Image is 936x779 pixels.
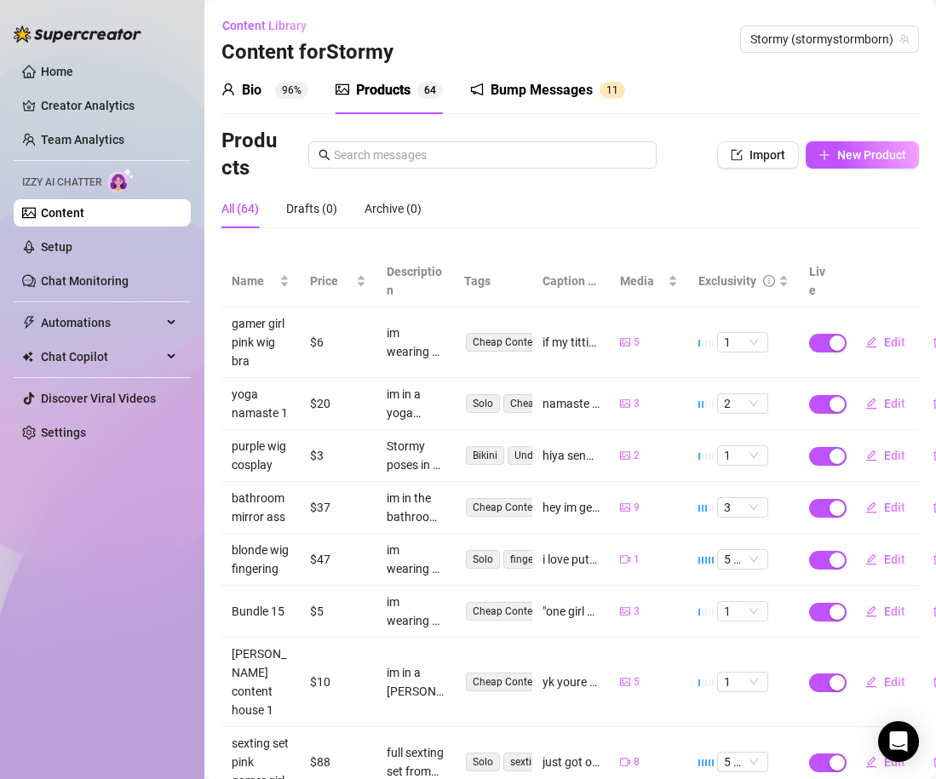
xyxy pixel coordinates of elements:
[620,502,630,513] span: picture
[865,450,877,461] span: edit
[837,148,906,162] span: New Product
[724,550,761,569] span: 5 🔥
[612,84,618,96] span: 1
[221,638,300,727] td: [PERSON_NAME] content house 1
[41,65,73,78] a: Home
[852,329,919,356] button: Edit
[884,449,905,462] span: Edit
[356,80,411,100] div: Products
[799,255,841,307] th: Live
[899,34,910,44] span: team
[334,146,646,164] input: Search messages
[466,602,548,621] span: Cheap Content
[286,199,337,218] div: Drafts (0)
[300,255,376,307] th: Price
[543,753,600,771] div: just got off a gaming sesh and was feeling super horny for you. so i decided to record an entire ...
[543,446,600,465] div: hiya senpai whats up
[387,663,445,701] div: im in a [PERSON_NAME] bikini standing outside on my patio in the winter. i have pink and green hair
[852,442,919,469] button: Edit
[731,149,743,161] span: import
[806,141,919,169] button: New Product
[387,437,445,474] div: Stormy poses in a tiny pink-and-white striped bikini with matching thigh-high socks, showing off ...
[532,255,611,307] th: Caption Example
[466,394,500,413] span: Solo
[634,448,640,464] span: 2
[884,553,905,566] span: Edit
[108,168,135,192] img: AI Chatter
[865,501,877,513] span: edit
[365,199,422,218] div: Archive (0)
[310,272,353,290] span: Price
[724,602,761,621] span: 1
[466,550,500,569] span: Solo
[763,275,775,287] span: info-circle
[620,398,630,409] span: picture
[634,500,640,516] span: 9
[503,550,548,569] span: fingers
[22,351,33,363] img: Chat Copilot
[14,26,141,43] img: logo-BBDzfeDw.svg
[634,552,640,568] span: 1
[698,272,756,290] div: Exclusivity
[865,756,877,768] span: edit
[466,498,548,517] span: Cheap Content
[454,255,532,307] th: Tags
[724,394,761,413] span: 2
[600,82,625,99] sup: 11
[41,426,86,439] a: Settings
[387,324,445,361] div: im wearing a pink wig and blue outfit pulling up my top to show off my pink bra while sitting in ...
[221,128,287,182] h3: Products
[221,430,300,482] td: purple wig cosplay
[620,757,630,767] span: video-camera
[300,482,376,534] td: $37
[221,12,320,39] button: Content Library
[221,39,393,66] h3: Content for Stormy
[543,333,600,352] div: if my titties were a controller how hard would you button mash them? asking for a friend 😄
[221,482,300,534] td: bathroom mirror ass
[300,534,376,586] td: $47
[724,673,761,691] span: 1
[634,604,640,620] span: 3
[41,240,72,254] a: Setup
[417,82,443,99] sup: 64
[41,343,162,370] span: Chat Copilot
[387,489,445,526] div: im in the bathroom leaning over the sink fully nude with all angles of my bare ass and face in th...
[724,446,761,465] span: 1
[222,19,307,32] span: Content Library
[466,446,504,465] span: Bikini
[300,378,376,430] td: $20
[884,604,905,618] span: Edit
[818,149,830,161] span: plus
[387,593,445,630] div: im wearing a [PERSON_NAME] bikini and have pink and green hair. im in a hot tub outdoors selfies
[22,316,36,329] span: thunderbolt
[852,390,919,417] button: Edit
[865,553,877,565] span: edit
[491,80,593,100] div: Bump Messages
[41,392,156,405] a: Discover Viral Videos
[620,450,630,461] span: picture
[724,333,761,352] span: 1
[387,541,445,578] div: im wearing a blonde wig totally nude laying on my pink rug and i start playing with myself with m...
[41,92,177,119] a: Creator Analytics
[41,133,124,146] a: Team Analytics
[865,676,877,688] span: edit
[543,550,600,569] div: i love putting my fingers deep inside myself i always feel so naughty playing with myself 😜
[884,335,905,349] span: Edit
[749,148,785,162] span: Import
[376,255,455,307] th: Description
[41,274,129,288] a: Chat Monitoring
[466,753,500,771] span: Solo
[232,272,276,290] span: Name
[221,83,235,96] span: user
[852,546,919,573] button: Edit
[620,337,630,347] span: picture
[543,673,600,691] div: yk youre a thot when you wear bikinis in the winter just cause you can 😂
[852,668,919,696] button: Edit
[543,394,600,413] div: namaste bb 💕
[275,82,308,99] sup: 96%
[466,333,548,352] span: Cheap Content
[300,430,376,482] td: $3
[865,398,877,410] span: edit
[884,675,905,689] span: Edit
[300,307,376,378] td: $6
